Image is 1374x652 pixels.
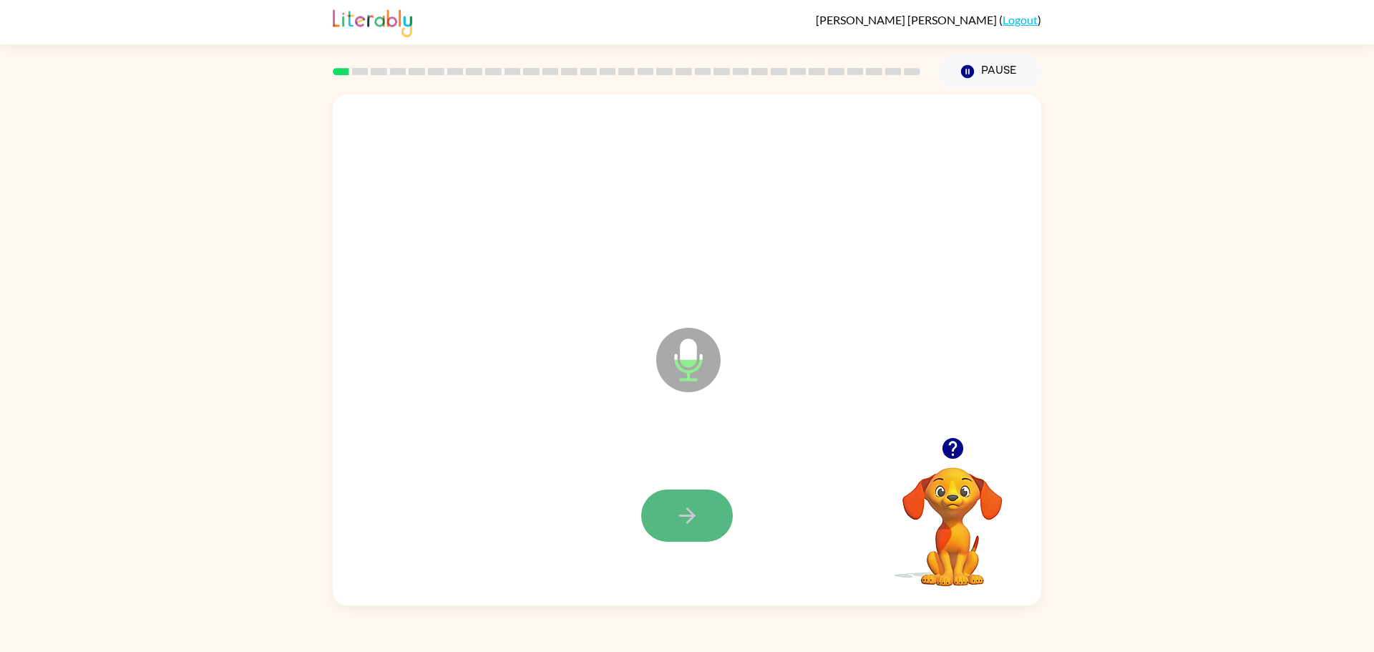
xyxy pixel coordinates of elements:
[333,6,412,37] img: Literably
[816,13,1041,26] div: ( )
[816,13,999,26] span: [PERSON_NAME] [PERSON_NAME]
[881,445,1024,588] video: Your browser must support playing .mp4 files to use Literably. Please try using another browser.
[937,55,1041,88] button: Pause
[1003,13,1038,26] a: Logout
